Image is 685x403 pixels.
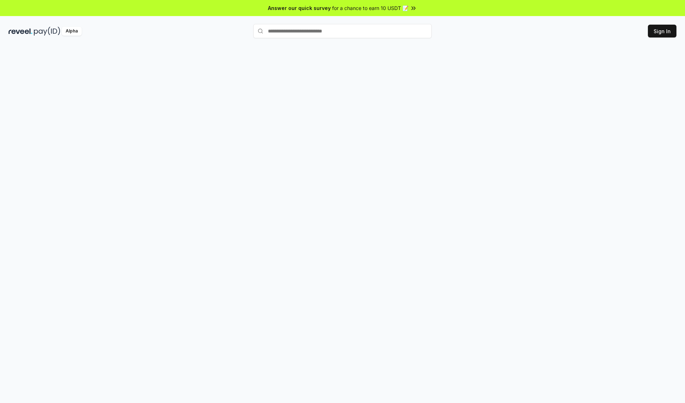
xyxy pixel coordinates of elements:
span: Answer our quick survey [268,4,331,12]
img: pay_id [34,27,60,36]
button: Sign In [648,25,676,37]
span: for a chance to earn 10 USDT 📝 [332,4,409,12]
img: reveel_dark [9,27,32,36]
div: Alpha [62,27,82,36]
